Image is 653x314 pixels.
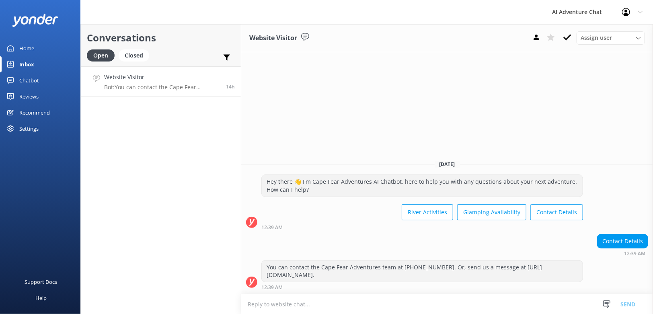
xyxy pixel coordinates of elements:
button: Contact Details [530,204,583,220]
div: Reviews [19,88,39,105]
button: River Activities [402,204,453,220]
a: Closed [119,51,153,60]
p: Bot: You can contact the Cape Fear Adventures team at [PHONE_NUMBER]. Or, send us a message at [U... [104,84,220,91]
div: Contact Details [598,234,648,248]
span: [DATE] [435,161,460,168]
div: Sep 09 2025 12:39am (UTC -04:00) America/New_York [597,250,648,256]
div: Inbox [19,56,34,72]
a: Website VisitorBot:You can contact the Cape Fear Adventures team at [PHONE_NUMBER]. Or, send us a... [81,66,241,96]
div: Chatbot [19,72,39,88]
div: Hey there 👋 I'm Cape Fear Adventures AI Chatbot, here to help you with any questions about your n... [262,175,583,196]
h3: Website Visitor [249,33,297,43]
span: Assign user [581,33,612,42]
strong: 12:39 AM [624,251,645,256]
strong: 12:39 AM [261,225,283,230]
img: yonder-white-logo.png [12,14,58,27]
div: Home [19,40,34,56]
div: Open [87,49,115,62]
div: Closed [119,49,149,62]
button: Glamping Availability [457,204,526,220]
h4: Website Visitor [104,73,220,82]
div: Sep 09 2025 12:39am (UTC -04:00) America/New_York [261,284,583,290]
div: Support Docs [25,274,57,290]
div: Recommend [19,105,50,121]
div: Assign User [577,31,645,44]
div: Settings [19,121,39,137]
div: You can contact the Cape Fear Adventures team at [PHONE_NUMBER]. Or, send us a message at [URL][D... [262,261,583,282]
div: Sep 09 2025 12:39am (UTC -04:00) America/New_York [261,224,583,230]
h2: Conversations [87,30,235,45]
a: Open [87,51,119,60]
span: Sep 09 2025 12:39am (UTC -04:00) America/New_York [226,83,235,90]
div: Help [35,290,47,306]
strong: 12:39 AM [261,285,283,290]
